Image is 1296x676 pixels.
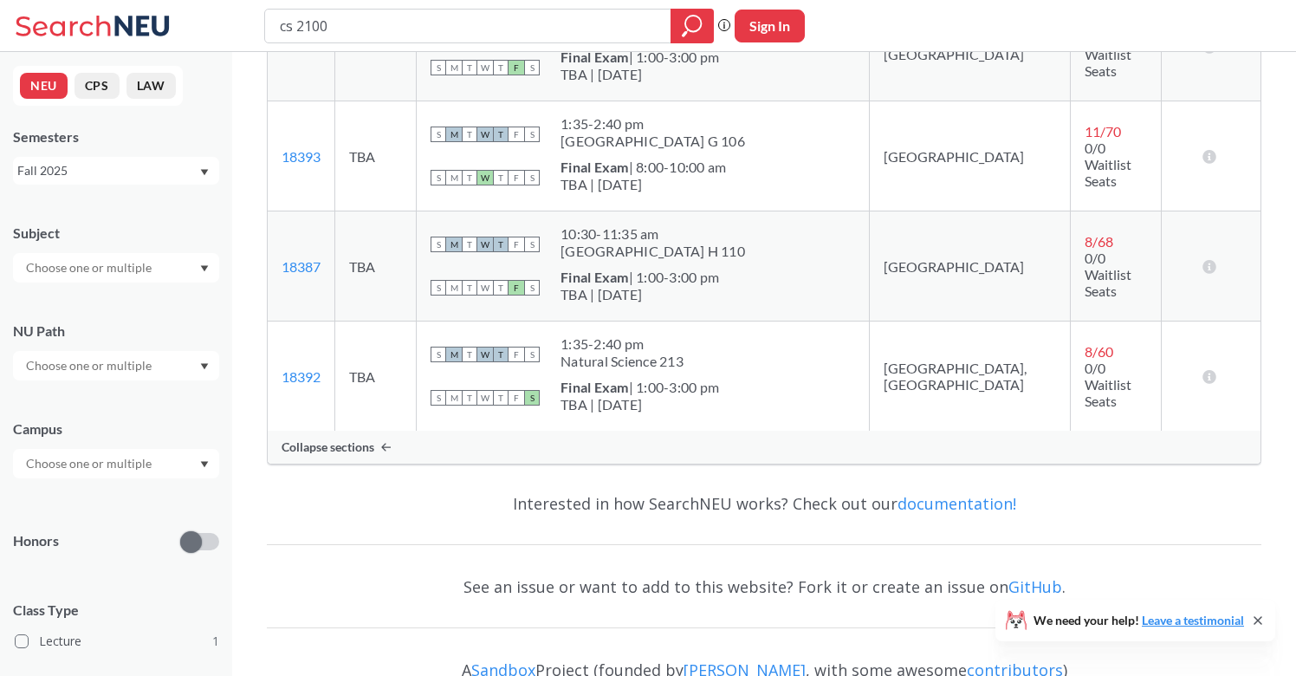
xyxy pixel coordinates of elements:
[431,237,446,252] span: S
[282,439,374,455] span: Collapse sections
[509,170,524,185] span: F
[446,60,462,75] span: M
[870,211,1071,322] td: [GEOGRAPHIC_DATA]
[446,127,462,142] span: M
[13,449,219,478] div: Dropdown arrow
[13,601,219,620] span: Class Type
[561,286,719,303] div: TBA | [DATE]
[477,280,493,296] span: W
[671,9,714,43] div: magnifying glass
[431,347,446,362] span: S
[524,347,540,362] span: S
[1085,140,1131,189] span: 0/0 Waitlist Seats
[1085,250,1131,299] span: 0/0 Waitlist Seats
[561,49,629,65] b: Final Exam
[509,237,524,252] span: F
[17,161,198,180] div: Fall 2025
[282,38,321,55] a: 18391
[335,322,417,432] td: TBA
[462,347,477,362] span: T
[13,253,219,283] div: Dropdown arrow
[477,170,493,185] span: W
[493,170,509,185] span: T
[493,237,509,252] span: T
[477,347,493,362] span: W
[431,127,446,142] span: S
[267,478,1261,529] div: Interested in how SearchNEU works? Check out our
[200,169,209,176] svg: Dropdown arrow
[561,379,719,396] div: | 1:00-3:00 pm
[13,157,219,185] div: Fall 2025Dropdown arrow
[524,60,540,75] span: S
[561,159,629,175] b: Final Exam
[561,353,684,370] div: Natural Science 213
[870,322,1071,432] td: [GEOGRAPHIC_DATA], [GEOGRAPHIC_DATA]
[1085,123,1121,140] span: 11 / 70
[561,269,719,286] div: | 1:00-3:00 pm
[462,390,477,406] span: T
[446,237,462,252] span: M
[431,60,446,75] span: S
[1085,343,1113,360] span: 8 / 60
[493,347,509,362] span: T
[462,237,477,252] span: T
[561,133,745,150] div: [GEOGRAPHIC_DATA] G 106
[462,170,477,185] span: T
[462,127,477,142] span: T
[477,127,493,142] span: W
[524,127,540,142] span: S
[1142,613,1244,627] a: Leave a testimonial
[509,127,524,142] span: F
[509,60,524,75] span: F
[870,101,1071,211] td: [GEOGRAPHIC_DATA]
[431,280,446,296] span: S
[282,258,321,275] a: 18387
[561,49,719,66] div: | 1:00-3:00 pm
[493,390,509,406] span: T
[524,280,540,296] span: S
[561,115,745,133] div: 1:35 - 2:40 pm
[493,127,509,142] span: T
[212,632,219,651] span: 1
[200,363,209,370] svg: Dropdown arrow
[446,170,462,185] span: M
[1034,614,1244,627] span: We need your help!
[561,66,719,83] div: TBA | [DATE]
[200,265,209,272] svg: Dropdown arrow
[431,390,446,406] span: S
[200,461,209,468] svg: Dropdown arrow
[13,224,219,243] div: Subject
[1085,360,1131,409] span: 0/0 Waitlist Seats
[561,335,684,353] div: 1:35 - 2:40 pm
[268,431,1260,464] div: Collapse sections
[1085,233,1113,250] span: 8 / 68
[17,257,163,278] input: Choose one or multiple
[17,355,163,376] input: Choose one or multiple
[267,562,1261,612] div: See an issue or want to add to this website? Fork it or create an issue on .
[126,73,176,99] button: LAW
[13,127,219,146] div: Semesters
[15,630,219,653] label: Lecture
[477,60,493,75] span: W
[282,368,321,385] a: 18392
[1085,29,1131,79] span: 0/0 Waitlist Seats
[735,10,805,42] button: Sign In
[477,237,493,252] span: W
[17,453,163,474] input: Choose one or multiple
[561,159,726,176] div: | 8:00-10:00 am
[13,531,59,551] p: Honors
[278,11,658,41] input: Class, professor, course number, "phrase"
[524,390,540,406] span: S
[524,237,540,252] span: S
[561,225,745,243] div: 10:30 - 11:35 am
[477,390,493,406] span: W
[524,170,540,185] span: S
[335,211,417,322] td: TBA
[509,280,524,296] span: F
[446,280,462,296] span: M
[335,101,417,211] td: TBA
[897,493,1016,514] a: documentation!
[561,379,629,395] b: Final Exam
[561,396,719,413] div: TBA | [DATE]
[282,148,321,165] a: 18393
